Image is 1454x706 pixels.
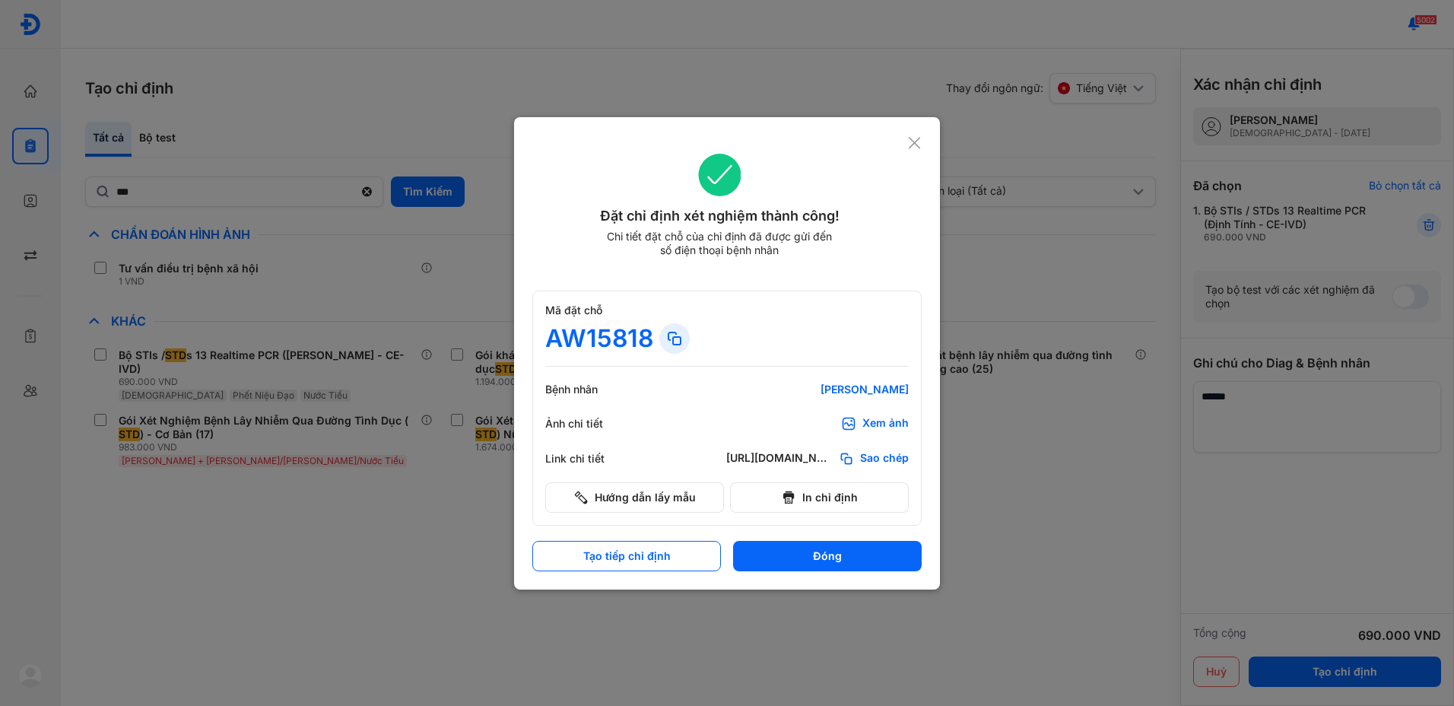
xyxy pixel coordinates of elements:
[545,383,637,396] div: Bệnh nhân
[545,417,637,431] div: Ảnh chi tiết
[532,205,907,227] div: Đặt chỉ định xét nghiệm thành công!
[532,541,721,571] button: Tạo tiếp chỉ định
[545,304,909,317] div: Mã đặt chỗ
[545,452,637,466] div: Link chi tiết
[733,541,922,571] button: Đóng
[545,482,724,513] button: Hướng dẫn lấy mẫu
[545,323,653,354] div: AW15818
[600,230,839,257] div: Chi tiết đặt chỗ của chỉ định đã được gửi đến số điện thoại bệnh nhân
[862,416,909,431] div: Xem ảnh
[860,451,909,466] span: Sao chép
[726,383,909,396] div: [PERSON_NAME]
[726,451,833,466] div: [URL][DOMAIN_NAME]
[730,482,909,513] button: In chỉ định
